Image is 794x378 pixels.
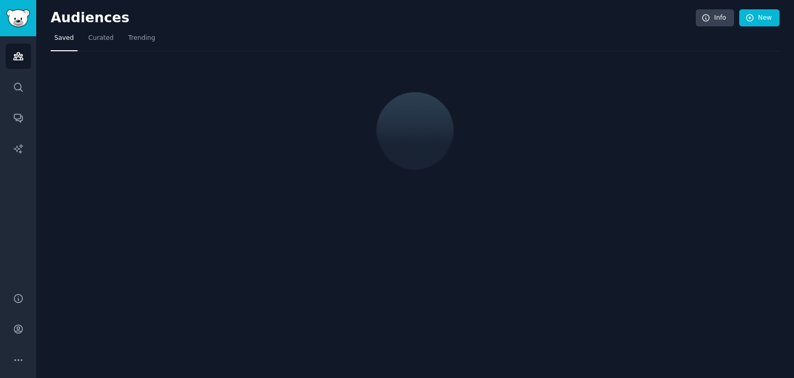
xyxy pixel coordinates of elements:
img: GummySearch logo [6,9,30,27]
a: Saved [51,30,78,51]
span: Trending [128,34,155,43]
a: New [739,9,780,27]
span: Curated [88,34,114,43]
span: Saved [54,34,74,43]
a: Trending [125,30,159,51]
a: Info [696,9,734,27]
a: Curated [85,30,117,51]
h2: Audiences [51,10,696,26]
